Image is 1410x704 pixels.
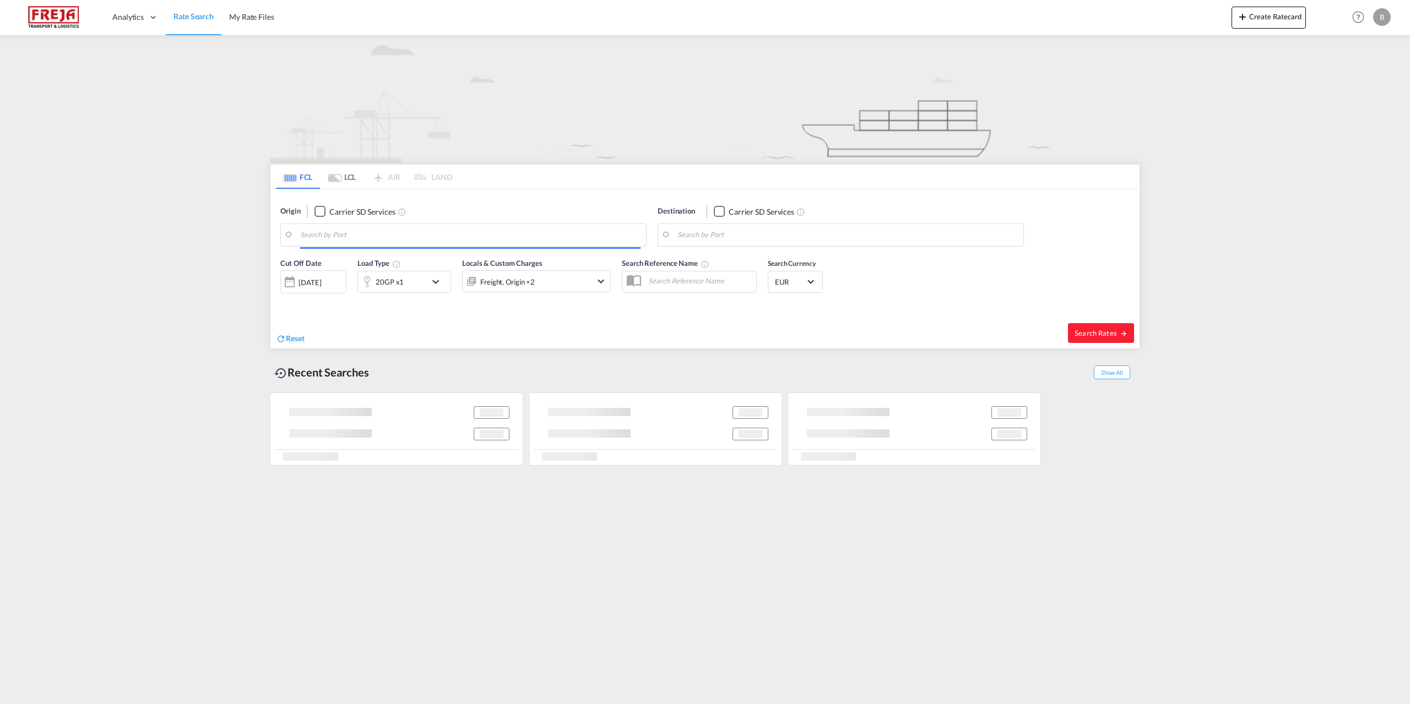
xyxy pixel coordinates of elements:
[280,206,300,217] span: Origin
[462,270,611,292] div: Freight Origin Destination Dock Stuffingicon-chevron-down
[320,165,364,189] md-tab-item: LCL
[729,206,794,217] div: Carrier SD Services
[300,227,641,243] input: Search by Port
[775,277,806,287] span: EUR
[392,260,401,269] md-icon: Select multiple loads to view rates
[376,274,404,290] div: 20GP x1
[280,292,289,307] md-datepicker: Select
[480,274,535,290] div: Freight Origin Destination Dock Stuffing
[276,165,452,189] md-pagination-wrapper: Use the left and right arrow keys to navigate between tabs
[357,271,451,293] div: 20GP x1icon-chevron-down
[1068,323,1134,343] button: Search Ratesicon-arrow-right
[270,360,373,385] div: Recent Searches
[796,208,805,216] md-icon: Unchecked: Search for CY (Container Yard) services for all selected carriers.Checked : Search for...
[677,227,1018,243] input: Search by Port
[17,5,91,30] img: 586607c025bf11f083711d99603023e7.png
[398,208,406,216] md-icon: Unchecked: Search for CY (Container Yard) services for all selected carriers.Checked : Search for...
[774,274,817,290] md-select: Select Currency: € EUREuro
[429,275,448,288] md-icon: icon-chevron-down
[1094,365,1130,379] span: Show All
[314,206,395,217] md-checkbox: Checkbox No Ink
[643,272,756,289] input: Search Reference Name
[276,333,305,345] div: icon-refreshReset
[701,260,709,269] md-icon: Your search will be saved by the below given name
[112,12,144,23] span: Analytics
[594,275,608,288] md-icon: icon-chevron-down
[299,277,321,287] div: [DATE]
[1349,8,1368,26] span: Help
[280,259,322,268] span: Cut Off Date
[1236,10,1249,23] md-icon: icon-plus 400-fg
[1232,7,1306,29] button: icon-plus 400-fgCreate Ratecard
[329,206,395,217] div: Carrier SD Services
[286,334,305,343] span: Reset
[270,35,1140,163] img: new-FCL.png
[622,259,709,268] span: Search Reference Name
[1120,330,1127,337] md-icon: icon-arrow-right
[274,367,288,380] md-icon: icon-backup-restore
[1075,329,1127,337] span: Search Rates
[1373,8,1391,26] div: B
[270,189,1140,348] div: Origin Checkbox No InkUnchecked: Search for CY (Container Yard) services for all selected carrier...
[1349,8,1373,28] div: Help
[462,259,543,268] span: Locals & Custom Charges
[714,206,794,217] md-checkbox: Checkbox No Ink
[357,259,401,268] span: Load Type
[229,12,274,21] span: My Rate Files
[276,165,320,189] md-tab-item: FCL
[276,334,286,343] md-icon: icon-refresh
[658,206,695,217] span: Destination
[768,259,816,268] span: Search Currency
[280,270,346,293] div: [DATE]
[173,12,214,21] span: Rate Search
